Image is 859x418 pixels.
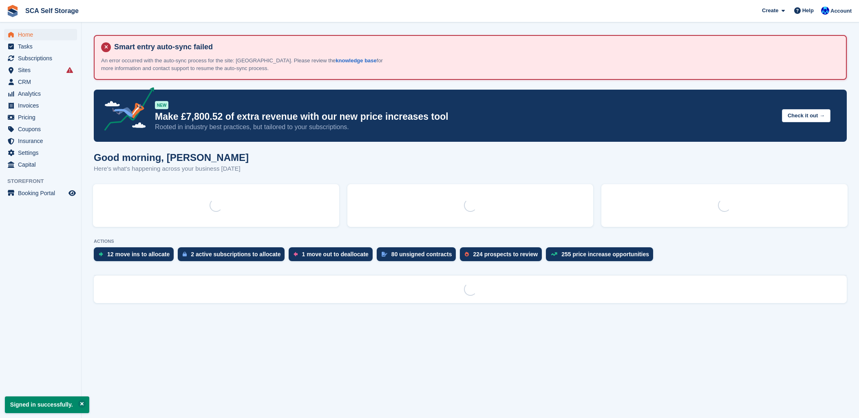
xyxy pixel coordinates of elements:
[4,112,77,123] a: menu
[4,76,77,88] a: menu
[561,251,649,257] div: 255 price increase opportunities
[294,252,298,257] img: move_outs_to_deallocate_icon-f764333ba52eb49d3ac5e1228854f67142a1ed5810a6f6cc68b1a99e826820c5.svg
[66,67,73,73] i: Smart entry sync failures have occurred
[802,7,814,15] span: Help
[302,251,368,257] div: 1 move out to deallocate
[18,53,67,64] span: Subscriptions
[99,252,103,257] img: move_ins_to_allocate_icon-fdf77a2bb77ea45bf5b3d319d69a93e2d87916cf1d5bf7949dd705db3b84f3ca.svg
[18,135,67,147] span: Insurance
[22,4,82,18] a: SCA Self Storage
[155,101,168,109] div: NEW
[18,64,67,76] span: Sites
[155,123,775,132] p: Rooted in industry best practices, but tailored to your subscriptions.
[4,64,77,76] a: menu
[18,100,67,111] span: Invoices
[94,239,847,244] p: ACTIONS
[18,187,67,199] span: Booking Portal
[4,147,77,158] a: menu
[18,112,67,123] span: Pricing
[97,87,155,134] img: price-adjustments-announcement-icon-8257ccfd72463d97f412b2fc003d46551f7dbcb40ab6d574587a9cd5c0d94...
[7,177,81,185] span: Storefront
[460,247,546,265] a: 224 prospects to review
[289,247,376,265] a: 1 move out to deallocate
[18,123,67,135] span: Coupons
[5,396,89,413] p: Signed in successfully.
[4,41,77,52] a: menu
[830,7,852,15] span: Account
[762,7,778,15] span: Create
[155,111,775,123] p: Make £7,800.52 of extra revenue with our new price increases tool
[18,76,67,88] span: CRM
[465,252,469,257] img: prospect-51fa495bee0391a8d652442698ab0144808aea92771e9ea1ae160a38d050c398.svg
[4,29,77,40] a: menu
[94,164,249,174] p: Here's what's happening across your business [DATE]
[377,247,460,265] a: 80 unsigned contracts
[4,100,77,111] a: menu
[18,41,67,52] span: Tasks
[546,247,657,265] a: 255 price increase opportunities
[4,88,77,99] a: menu
[183,251,187,257] img: active_subscription_to_allocate_icon-d502201f5373d7db506a760aba3b589e785aa758c864c3986d89f69b8ff3...
[18,147,67,158] span: Settings
[4,187,77,199] a: menu
[4,53,77,64] a: menu
[4,135,77,147] a: menu
[782,109,830,123] button: Check it out →
[18,159,67,170] span: Capital
[473,251,538,257] div: 224 prospects to review
[821,7,829,15] img: Kelly Neesham
[94,247,178,265] a: 12 move ins to allocate
[7,5,19,17] img: stora-icon-8386f47178a22dfd0bd8f6a31ec36ba5ce8667c1dd55bd0f319d3a0aa187defe.svg
[551,252,557,256] img: price_increase_opportunities-93ffe204e8149a01c8c9dc8f82e8f89637d9d84a8eef4429ea346261dce0b2c0.svg
[336,57,376,64] a: knowledge base
[111,42,839,52] h4: Smart entry auto-sync failed
[18,29,67,40] span: Home
[391,251,452,257] div: 80 unsigned contracts
[101,57,386,73] p: An error occurred with the auto-sync process for the site: [GEOGRAPHIC_DATA]. Please review the f...
[107,251,170,257] div: 12 move ins to allocate
[178,247,289,265] a: 2 active subscriptions to allocate
[4,123,77,135] a: menu
[4,159,77,170] a: menu
[191,251,280,257] div: 2 active subscriptions to allocate
[18,88,67,99] span: Analytics
[67,188,77,198] a: Preview store
[382,252,387,257] img: contract_signature_icon-13c848040528278c33f63329250d36e43548de30e8caae1d1a13099fd9432cc5.svg
[94,152,249,163] h1: Good morning, [PERSON_NAME]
